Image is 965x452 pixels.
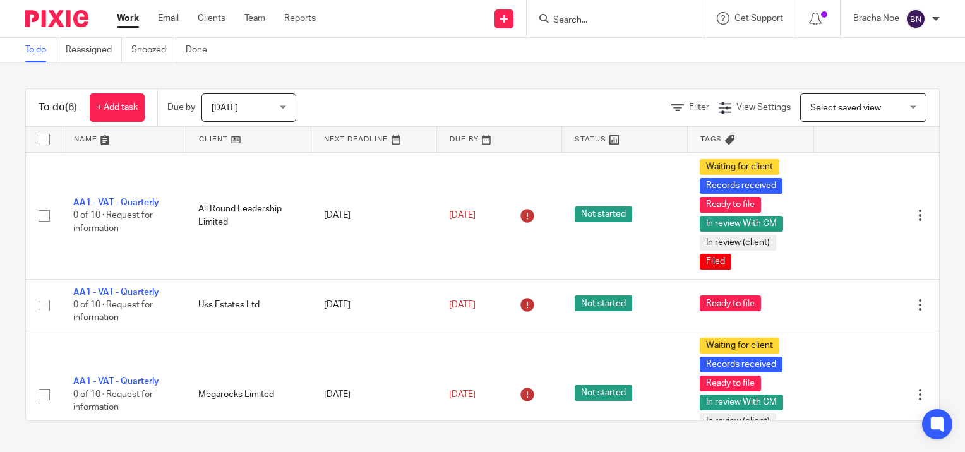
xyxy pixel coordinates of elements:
[73,300,153,323] span: 0 of 10 · Request for information
[906,9,926,29] img: svg%3E
[39,101,77,114] h1: To do
[700,357,782,372] span: Records received
[117,12,139,25] a: Work
[700,376,761,391] span: Ready to file
[186,279,311,331] td: Uks Estates Ltd
[73,390,153,412] span: 0 of 10 · Request for information
[575,206,632,222] span: Not started
[25,10,88,27] img: Pixie
[700,413,776,429] span: In review (client)
[158,12,179,25] a: Email
[700,338,779,354] span: Waiting for client
[73,288,159,297] a: AA1 - VAT - Quarterly
[700,295,761,311] span: Ready to file
[575,385,632,401] span: Not started
[186,38,217,62] a: Done
[90,93,145,122] a: + Add task
[25,38,56,62] a: To do
[284,12,316,25] a: Reports
[311,279,436,331] td: [DATE]
[736,103,791,112] span: View Settings
[311,152,436,279] td: [DATE]
[700,178,782,194] span: Records received
[575,295,632,311] span: Not started
[449,211,476,220] span: [DATE]
[853,12,899,25] p: Bracha Noe
[186,152,311,279] td: All Round Leadership Limited
[449,390,476,399] span: [DATE]
[700,254,731,270] span: Filed
[700,197,761,213] span: Ready to file
[212,104,238,112] span: [DATE]
[700,216,783,232] span: In review With CM
[73,377,159,386] a: AA1 - VAT - Quarterly
[700,395,783,410] span: In review With CM
[700,159,779,175] span: Waiting for client
[700,136,722,143] span: Tags
[198,12,225,25] a: Clients
[73,211,153,233] span: 0 of 10 · Request for information
[73,198,159,207] a: AA1 - VAT - Quarterly
[244,12,265,25] a: Team
[66,38,122,62] a: Reassigned
[810,104,881,112] span: Select saved view
[700,235,776,251] span: In review (client)
[131,38,176,62] a: Snoozed
[689,103,709,112] span: Filter
[734,14,783,23] span: Get Support
[167,101,195,114] p: Due by
[552,15,666,27] input: Search
[65,102,77,112] span: (6)
[449,300,476,309] span: [DATE]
